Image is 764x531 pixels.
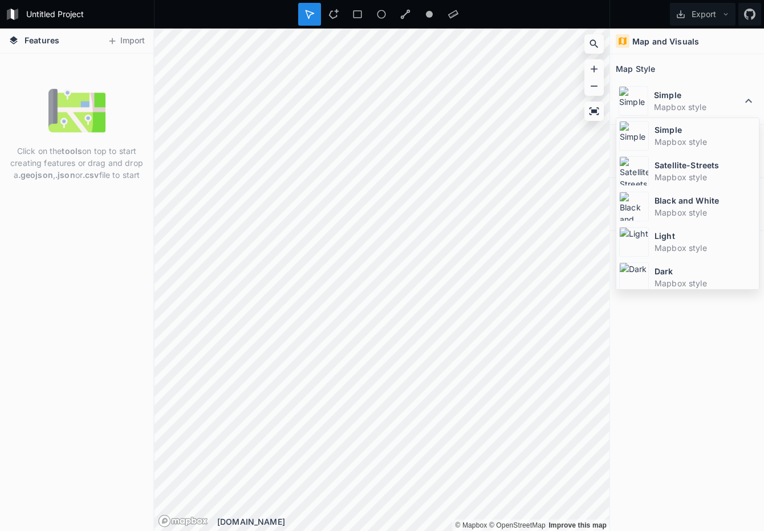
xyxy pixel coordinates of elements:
button: Import [101,32,151,50]
a: Map feedback [548,521,607,529]
dt: Dark [655,265,756,277]
strong: tools [62,146,82,156]
dd: Mapbox style [655,136,756,148]
strong: .csv [83,170,99,180]
a: Mapbox [455,521,487,529]
p: Click on the on top to start creating features or drag and drop a , or file to start [9,145,145,181]
img: Simple [619,86,648,116]
span: Features [25,34,59,46]
dt: Simple [655,124,756,136]
dd: Mapbox style [654,101,742,113]
dt: Light [655,230,756,242]
h4: Map and Visuals [632,35,699,47]
img: Dark [619,262,649,292]
dd: Mapbox style [655,242,756,254]
dt: Simple [654,89,742,101]
a: OpenStreetMap [489,521,546,529]
img: Simple [619,121,649,151]
dd: Mapbox style [655,171,756,183]
div: [DOMAIN_NAME] [217,516,609,528]
img: Satellite-Streets [619,156,649,186]
dd: Mapbox style [655,277,756,289]
dt: Black and White [655,194,756,206]
strong: .geojson [18,170,53,180]
strong: .json [55,170,75,180]
img: empty [48,82,105,139]
img: Black and White [619,192,649,221]
dd: Mapbox style [655,206,756,218]
a: Mapbox logo [158,514,208,528]
h2: Map Style [616,60,655,78]
dt: Satellite-Streets [655,159,756,171]
img: Light [619,227,649,257]
button: Export [670,3,735,26]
